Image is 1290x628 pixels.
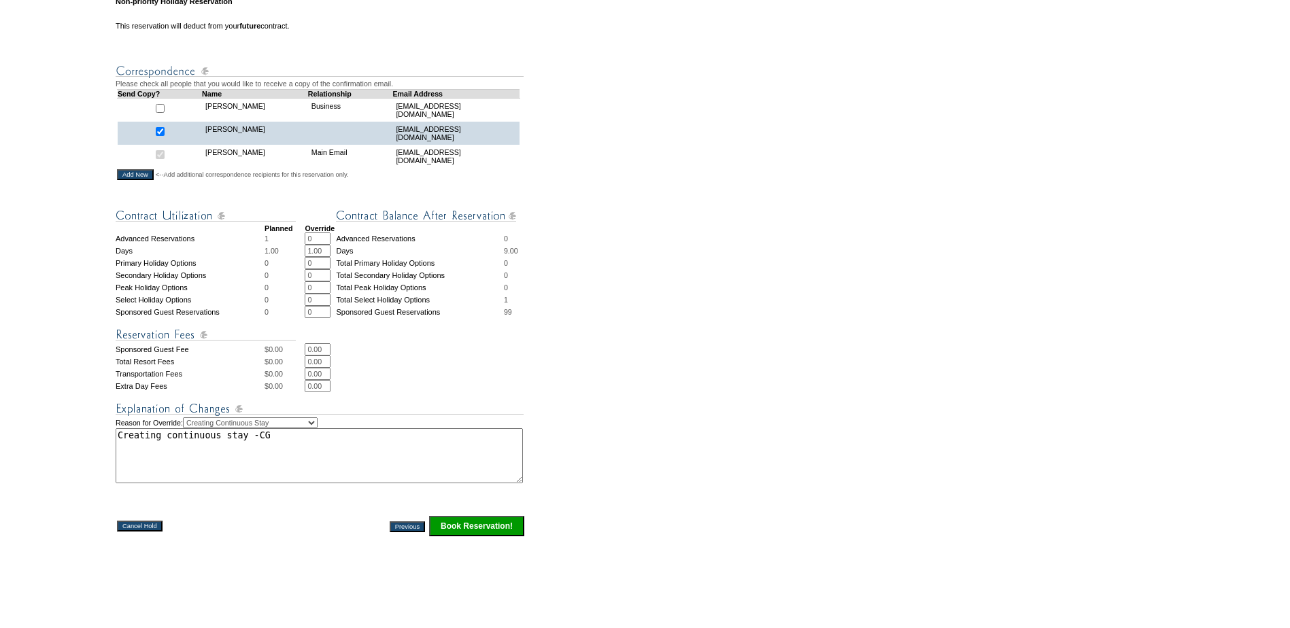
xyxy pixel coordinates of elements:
td: [EMAIL_ADDRESS][DOMAIN_NAME] [392,122,520,145]
td: Name [202,89,308,98]
td: Reason for Override: [116,417,526,483]
td: Total Secondary Holiday Options [336,269,503,281]
input: Add New [117,169,154,180]
input: Cancel Hold [117,521,163,531]
td: Transportation Fees [116,368,265,380]
span: 0 [504,283,508,292]
td: Select Holiday Options [116,294,265,306]
span: 0 [265,308,269,316]
td: Sponsored Guest Reservations [116,306,265,318]
span: 0 [265,283,269,292]
td: Main Email [308,145,393,168]
span: 0.00 [269,357,283,366]
span: 0.00 [269,370,283,378]
td: [EMAIL_ADDRESS][DOMAIN_NAME] [392,145,520,168]
img: Explanation of Changes [116,400,524,417]
td: $ [265,380,305,392]
span: 1 [504,296,508,304]
td: Extra Day Fees [116,380,265,392]
span: 0.00 [269,382,283,390]
span: 0 [504,259,508,267]
b: future [239,22,260,30]
span: 1.00 [265,247,279,255]
span: <--Add additional correspondence recipients for this reservation only. [156,171,349,179]
td: $ [265,355,305,368]
span: 0.00 [269,345,283,353]
td: $ [265,343,305,355]
td: Send Copy? [118,89,203,98]
td: Business [308,98,393,122]
td: Total Peak Holiday Options [336,281,503,294]
td: [PERSON_NAME] [202,145,308,168]
td: Total Resort Fees [116,355,265,368]
img: Contract Balance After Reservation [336,207,516,224]
span: 0 [265,271,269,279]
td: Days [336,245,503,257]
td: [EMAIL_ADDRESS][DOMAIN_NAME] [392,98,520,122]
span: 0 [265,296,269,304]
td: Secondary Holiday Options [116,269,265,281]
td: Sponsored Guest Fee [116,343,265,355]
img: Reservation Fees [116,326,296,343]
td: Email Address [392,89,520,98]
strong: Planned [265,224,292,232]
input: Click this button to finalize your reservation. [429,516,524,536]
strong: Override [305,224,335,232]
input: Previous [390,521,425,532]
td: $ [265,368,305,380]
td: Advanced Reservations [336,232,503,245]
td: Days [116,245,265,257]
td: Primary Holiday Options [116,257,265,269]
span: 99 [504,308,512,316]
span: 0 [504,234,508,243]
td: Sponsored Guest Reservations [336,306,503,318]
span: 0 [265,259,269,267]
td: Total Select Holiday Options [336,294,503,306]
td: [PERSON_NAME] [202,122,308,145]
img: Contract Utilization [116,207,296,224]
td: Total Primary Holiday Options [336,257,503,269]
td: [PERSON_NAME] [202,98,308,122]
span: 0 [504,271,508,279]
td: This reservation will deduct from your contract. [116,22,526,30]
td: Relationship [308,89,393,98]
td: Advanced Reservations [116,232,265,245]
span: Please check all people that you would like to receive a copy of the confirmation email. [116,80,393,88]
td: Peak Holiday Options [116,281,265,294]
span: 1 [265,234,269,243]
span: 9.00 [504,247,518,255]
